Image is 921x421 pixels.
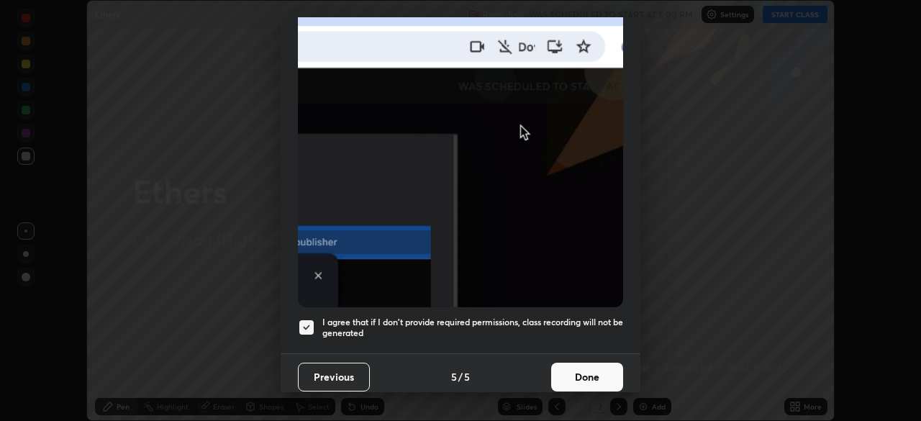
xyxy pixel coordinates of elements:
[298,363,370,391] button: Previous
[551,363,623,391] button: Done
[464,369,470,384] h4: 5
[451,369,457,384] h4: 5
[458,369,463,384] h4: /
[322,317,623,339] h5: I agree that if I don't provide required permissions, class recording will not be generated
